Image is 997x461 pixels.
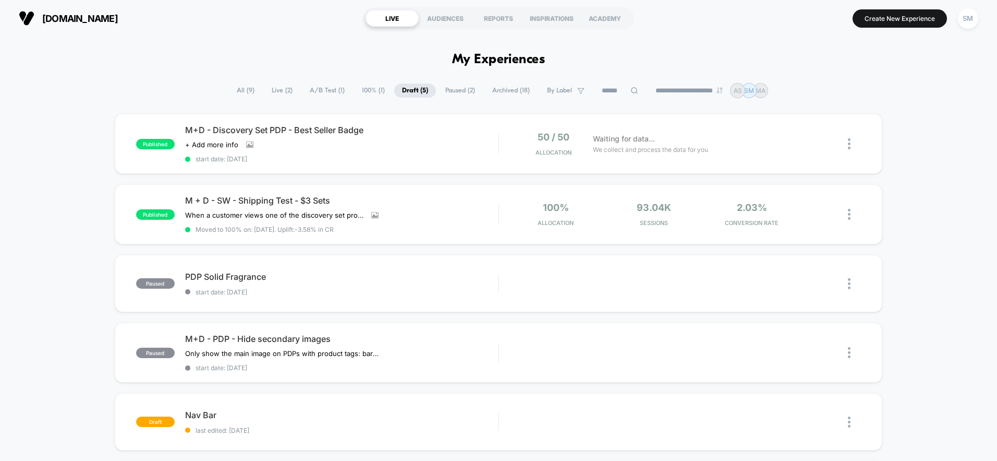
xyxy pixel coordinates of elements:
[185,155,498,163] span: start date: [DATE]
[419,10,472,27] div: AUDIENCES
[716,87,723,93] img: end
[185,288,498,296] span: start date: [DATE]
[185,195,498,206] span: M + D - SW - Shipping Test - $3 Sets
[136,209,175,220] span: published
[536,149,572,156] span: Allocation
[19,10,34,26] img: Visually logo
[394,84,436,98] span: Draft ( 5 )
[547,87,572,94] span: By Label
[437,84,483,98] span: Paused ( 2 )
[848,209,850,220] img: close
[302,84,352,98] span: A/B Test ( 1 )
[185,211,363,219] span: When a customer views one of the discovery set products, the free shipping banner at the top is h...
[185,410,498,420] span: Nav Bar
[706,219,798,227] span: CONVERSION RATE
[578,10,631,27] div: ACADEMY
[484,84,538,98] span: Archived ( 18 )
[185,349,379,358] span: Only show the main image on PDPs with product tags: bar soap, deo, oil.
[185,364,498,372] span: start date: [DATE]
[593,145,708,155] span: We collect and process the data for you
[538,219,574,227] span: Allocation
[196,226,334,233] span: Moved to 100% on: [DATE] . Uplift: -3.58% in CR
[185,125,498,135] span: M+D - Discovery Set PDP - Best Seller Badge
[185,140,238,149] span: + Add more info
[16,10,121,27] button: [DOMAIN_NAME]
[744,87,754,94] p: SM
[593,133,655,145] span: Waiting for data...
[229,84,262,98] span: All ( 9 )
[734,87,742,94] p: AS
[848,417,850,428] img: close
[354,84,393,98] span: 100% ( 1 )
[185,334,498,344] span: M+D - PDP - Hide secondary images
[955,8,981,29] button: SM
[136,278,175,289] span: paused
[848,278,850,289] img: close
[737,202,767,213] span: 2.03%
[853,9,947,28] button: Create New Experience
[958,8,978,29] div: SM
[472,10,525,27] div: REPORTS
[525,10,578,27] div: INSPIRATIONS
[366,10,419,27] div: LIVE
[136,139,175,149] span: published
[543,202,569,213] span: 100%
[136,348,175,358] span: paused
[452,52,545,67] h1: My Experiences
[264,84,300,98] span: Live ( 2 )
[848,347,850,358] img: close
[185,271,498,282] span: PDP Solid Fragrance
[136,417,175,427] span: draft
[42,13,118,24] span: [DOMAIN_NAME]
[607,219,700,227] span: Sessions
[185,427,498,434] span: last edited: [DATE]
[848,138,850,149] img: close
[756,87,765,94] p: MA
[538,132,569,143] span: 50 / 50
[637,202,671,213] span: 93.04k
